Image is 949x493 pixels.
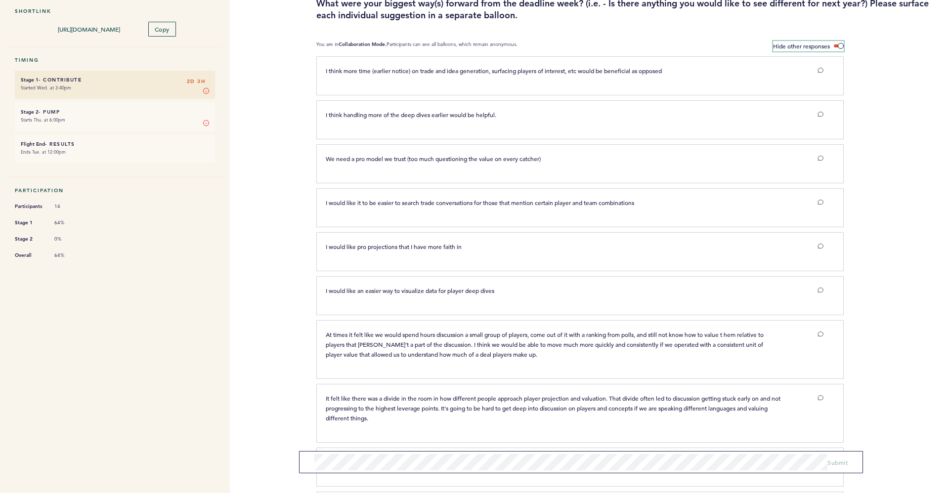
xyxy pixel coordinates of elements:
[21,77,39,83] small: Stage 1
[21,141,209,147] h6: - Results
[15,57,215,63] h5: Timing
[21,84,71,91] time: Started Wed. at 3:40pm
[15,218,44,228] span: Stage 1
[187,77,206,86] span: 2D 3H
[326,287,494,294] span: I would like an easier way to visualize data for player deep dives
[21,141,45,147] small: Flight End
[155,25,170,33] span: Copy
[15,202,44,211] span: Participants
[827,458,848,466] span: Submit
[326,199,634,206] span: I would like it to be easier to search trade conversations for those that mention certain player ...
[21,109,39,115] small: Stage 2
[54,203,84,210] span: 14
[54,219,84,226] span: 64%
[21,117,65,123] time: Starts Thu. at 6:00pm
[15,8,215,14] h5: Shortlink
[54,252,84,259] span: 64%
[21,77,209,83] h6: - Contribute
[326,67,662,75] span: I think more time (earlier notice) on trade and idea generation, surfacing players of interest, e...
[326,243,462,250] span: I would like pro projections that I have more faith in
[21,109,209,115] h6: - Pump
[316,41,518,51] p: You are in Participants can see all balloons, which remain anonymous.
[15,234,44,244] span: Stage 2
[827,457,848,467] button: Submit
[148,22,176,37] button: Copy
[773,42,830,50] span: Hide other responses
[326,111,496,119] span: I think handling more of the deep dives earlier would be helpful.
[54,236,84,243] span: 0%
[15,250,44,260] span: Overall
[339,41,387,47] b: Collaboration Mode.
[326,155,541,163] span: We need a pro model we trust (too much questioning the value on every catcher)
[21,149,66,155] time: Ends Tue. at 12:00pm
[326,330,765,358] span: At times it felt like we would spend hours discussion a small group of players, come out of it wi...
[15,187,215,194] h5: Participation
[326,394,782,422] span: It felt like there was a divide in the room in how different people approach player projection an...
